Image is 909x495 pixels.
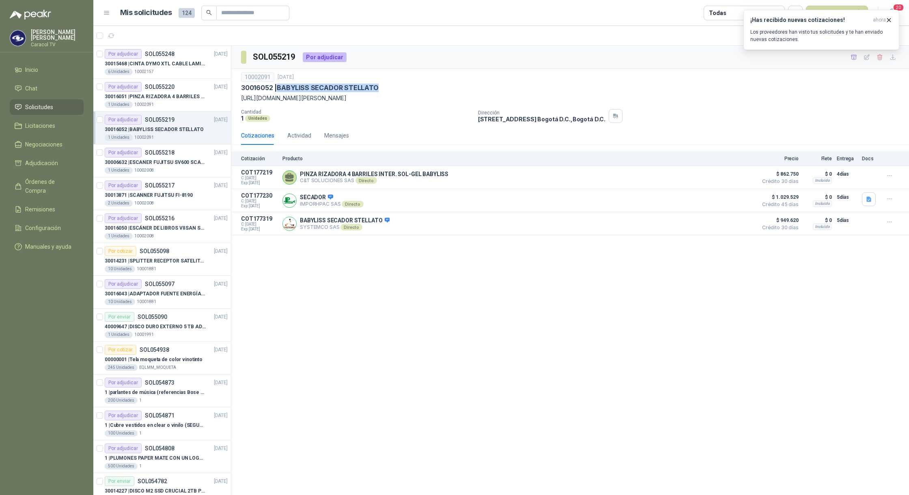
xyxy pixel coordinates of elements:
p: Precio [758,156,799,161]
p: 10002091 [134,134,154,141]
p: IMPORHPAC SAS [300,201,364,207]
p: 5 días [837,192,857,202]
p: SOL055220 [145,84,174,90]
div: 100 Unidades [105,430,138,437]
p: 10002008 [134,200,154,207]
p: 1 | parlantes de música (referencias Bose o Alexa) CON MARCACION 1 LOGO (Mas datos en el adjunto) [105,389,206,396]
span: Manuales y ayuda [25,242,71,251]
p: 4 días [837,169,857,179]
span: C: [DATE] [241,176,278,181]
img: Company Logo [283,194,296,207]
div: Por adjudicar [105,181,142,190]
p: 40009647 | DISCO DURO EXTERNO 5 TB ADATA - ANTIGOLPES [105,323,206,331]
p: SOL055216 [145,215,174,221]
div: 10002091 [241,72,274,82]
p: SYSTEMCO SAS [300,224,390,230]
p: [DATE] [214,346,228,354]
span: Configuración [25,224,61,232]
div: Por adjudicar [105,213,142,223]
p: COT177219 [241,169,278,176]
p: 1 [139,430,142,437]
p: SOL055098 [140,248,169,254]
p: C&T SOLUCIONES SAS [300,177,448,184]
span: C: [DATE] [241,222,278,227]
p: SOL054873 [145,380,174,385]
div: Incluido [813,177,832,184]
div: 1 Unidades [105,233,133,239]
p: $ 0 [803,192,832,202]
a: Por adjudicarSOL055248[DATE] 30015468 |CINTA DYMO XTL CABLE LAMIN 38X21MMBLANCO6 Unidades10002157 [93,46,231,79]
p: Entrega [837,156,857,161]
p: 10002091 [134,101,154,108]
p: Docs [862,156,878,161]
a: Por adjudicarSOL054873[DATE] 1 |parlantes de música (referencias Bose o Alexa) CON MARCACION 1 LO... [93,374,231,407]
a: Por adjudicarSOL055218[DATE] 30006632 |ESCANER FUJITSU SV600 SCANSNAP1 Unidades10002008 [93,144,231,177]
p: 1 [139,397,142,404]
div: Por enviar [105,476,134,486]
span: Negociaciones [25,140,62,149]
p: SOL054808 [145,445,174,451]
p: Cantidad [241,109,472,115]
h1: Mis solicitudes [120,7,172,19]
p: [DATE] [214,247,228,255]
p: [DATE] [214,412,228,420]
div: Por cotizar [105,345,136,355]
p: SOL054782 [138,478,167,484]
p: 5 días [837,215,857,225]
p: Caracol TV [31,42,84,47]
p: [DATE] [214,182,228,189]
p: $ 0 [803,215,832,225]
p: [DATE] [214,280,228,288]
p: 30016043 | ADAPTADOR FUENTE ENERGÍA GENÉRICO 24V 1A [105,290,206,298]
a: Por adjudicarSOL055219[DATE] 30016052 |BABYLISS SECADOR STELLATO1 Unidades10002091 [93,112,231,144]
a: Por enviarSOL055090[DATE] 40009647 |DISCO DURO EXTERNO 5 TB ADATA - ANTIGOLPES1 Unidades10001991 [93,309,231,342]
span: Órdenes de Compra [25,177,76,195]
p: COT177230 [241,192,278,199]
p: 30016051 | PINZA RIZADORA 4 BARRILES INTER. SOL-GEL BABYLISS SECADOR STELLATO [105,93,206,101]
p: [URL][DOMAIN_NAME][PERSON_NAME] [241,94,899,103]
a: Configuración [10,220,84,236]
div: 10 Unidades [105,299,135,305]
p: $ 0 [803,169,832,179]
div: Por enviar [105,312,134,322]
a: Manuales y ayuda [10,239,84,254]
span: Crédito 30 días [758,179,799,184]
h3: SOL055219 [253,51,296,63]
p: SOL055219 [145,117,174,123]
a: Por cotizarSOL055098[DATE] 30014231 |SPLITTER RECEPTOR SATELITAL 2SAL GT-SP2110 Unidades10001881 [93,243,231,276]
p: 10002008 [134,233,154,239]
a: Adjudicación [10,155,84,171]
span: Crédito 30 días [758,225,799,230]
p: SOL054871 [145,413,174,418]
p: SOL054938 [140,347,169,353]
div: Todas [709,9,726,17]
a: Chat [10,81,84,96]
div: 245 Unidades [105,364,138,371]
p: 30016050 | ESCÁNER DE LIBROS VIISAN S21 [105,224,206,232]
div: Actividad [287,131,311,140]
a: Órdenes de Compra [10,174,84,198]
div: 10 Unidades [105,266,135,272]
a: Por adjudicarSOL055216[DATE] 30016050 |ESCÁNER DE LIBROS VIISAN S211 Unidades10002008 [93,210,231,243]
div: Por cotizar [105,246,136,256]
button: Nueva solicitud [806,6,868,20]
p: [DATE] [214,215,228,222]
p: 10001991 [134,331,154,338]
p: SOL055090 [138,314,167,320]
div: Por adjudicar [303,52,347,62]
a: Solicitudes [10,99,84,115]
p: EQLMM_MOQUETA [139,364,176,371]
div: Por adjudicar [105,49,142,59]
p: SOL055248 [145,51,174,57]
span: Adjudicación [25,159,58,168]
p: Producto [282,156,753,161]
span: Chat [25,84,37,93]
a: Por adjudicarSOL055220[DATE] 30016051 |PINZA RIZADORA 4 BARRILES INTER. SOL-GEL BABYLISS SECADOR ... [93,79,231,112]
p: 30013871 | SCANNER FUJITSU FI-8190 [105,192,193,199]
p: [DATE] [214,50,228,58]
div: 1 Unidades [105,134,133,141]
a: Por adjudicarSOL055217[DATE] 30013871 |SCANNER FUJITSU FI-81902 Unidades10002008 [93,177,231,210]
span: Licitaciones [25,121,55,130]
p: 1 [241,115,243,122]
span: 124 [179,8,195,18]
